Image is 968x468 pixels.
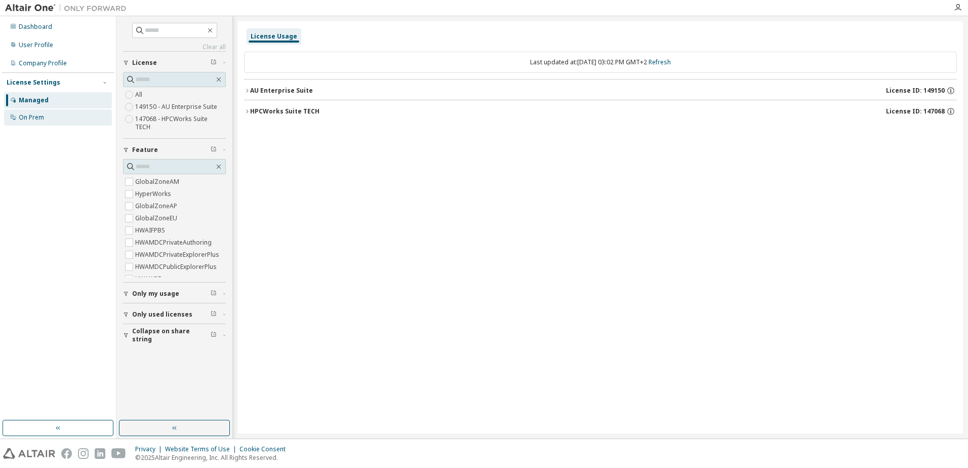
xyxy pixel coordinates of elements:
label: HWAMDCPublicExplorerPlus [135,261,219,273]
img: Altair One [5,3,132,13]
img: altair_logo.svg [3,448,55,459]
label: GlobalZoneAP [135,200,179,212]
label: GlobalZoneEU [135,212,179,224]
div: HPCWorks Suite TECH [250,107,319,115]
button: License [123,52,226,74]
span: Clear filter [211,59,217,67]
div: Cookie Consent [239,445,292,453]
img: instagram.svg [78,448,89,459]
button: Feature [123,139,226,161]
span: Clear filter [211,310,217,319]
img: facebook.svg [61,448,72,459]
button: Collapse on share string [123,324,226,346]
span: Clear filter [211,146,217,154]
div: Managed [19,96,49,104]
div: Privacy [135,445,165,453]
button: Only my usage [123,283,226,305]
button: HPCWorks Suite TECHLicense ID: 147068 [244,100,957,123]
p: © 2025 Altair Engineering, Inc. All Rights Reserved. [135,453,292,462]
label: 147068 - HPCWorks Suite TECH [135,113,226,133]
img: linkedin.svg [95,448,105,459]
div: Website Terms of Use [165,445,239,453]
div: AU Enterprise Suite [250,87,313,95]
a: Refresh [649,58,671,66]
label: HWAIFPBS [135,224,167,237]
div: User Profile [19,41,53,49]
div: License Settings [7,79,60,87]
div: License Usage [251,32,297,41]
span: Collapse on share string [132,327,211,343]
button: Only used licenses [123,303,226,326]
span: License ID: 147068 [886,107,945,115]
div: On Prem [19,113,44,122]
div: Last updated at: [DATE] 03:02 PM GMT+2 [244,52,957,73]
label: GlobalZoneAM [135,176,181,188]
label: All [135,89,144,101]
img: youtube.svg [111,448,126,459]
label: HWAMDCPrivateAuthoring [135,237,214,249]
div: Dashboard [19,23,52,31]
button: AU Enterprise SuiteLicense ID: 149150 [244,80,957,102]
label: 149150 - AU Enterprise Suite [135,101,219,113]
div: Company Profile [19,59,67,67]
label: HWAMDCPrivateExplorerPlus [135,249,221,261]
span: Clear filter [211,331,217,339]
span: Only used licenses [132,310,192,319]
a: Clear all [123,43,226,51]
label: HyperWorks [135,188,173,200]
span: Clear filter [211,290,217,298]
span: License [132,59,157,67]
span: Only my usage [132,290,179,298]
span: Feature [132,146,158,154]
span: License ID: 149150 [886,87,945,95]
label: HWAWPF [135,273,163,285]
